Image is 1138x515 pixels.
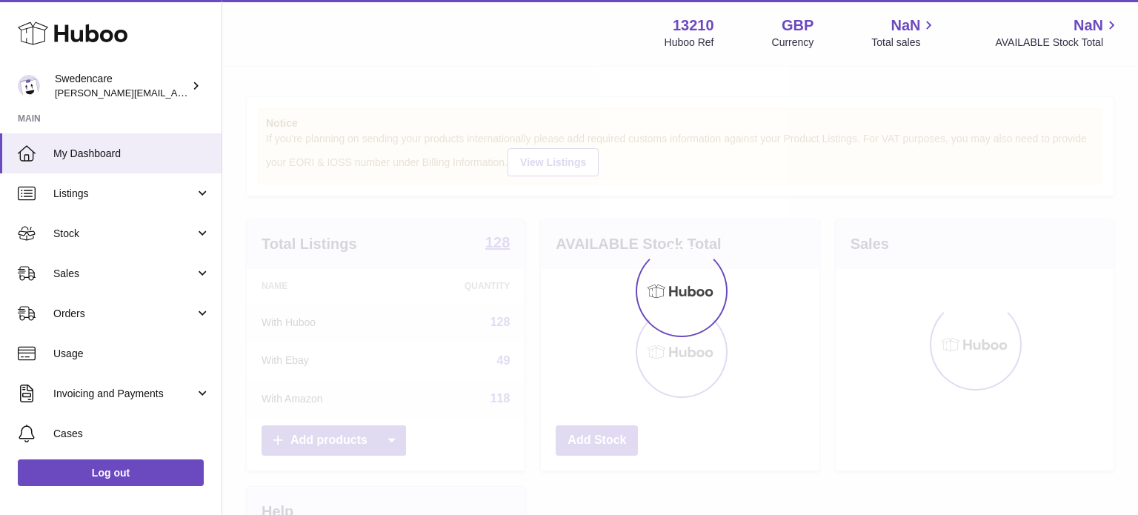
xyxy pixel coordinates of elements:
[53,307,195,321] span: Orders
[18,75,40,97] img: rebecca.fall@swedencare.co.uk
[53,267,195,281] span: Sales
[53,427,210,441] span: Cases
[53,347,210,361] span: Usage
[891,16,920,36] span: NaN
[53,187,195,201] span: Listings
[55,72,188,100] div: Swedencare
[673,16,714,36] strong: 13210
[53,387,195,401] span: Invoicing and Payments
[995,36,1120,50] span: AVAILABLE Stock Total
[871,36,937,50] span: Total sales
[665,36,714,50] div: Huboo Ref
[782,16,813,36] strong: GBP
[18,459,204,486] a: Log out
[871,16,937,50] a: NaN Total sales
[995,16,1120,50] a: NaN AVAILABLE Stock Total
[53,227,195,241] span: Stock
[1074,16,1103,36] span: NaN
[55,87,297,99] span: [PERSON_NAME][EMAIL_ADDRESS][DOMAIN_NAME]
[772,36,814,50] div: Currency
[53,147,210,161] span: My Dashboard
